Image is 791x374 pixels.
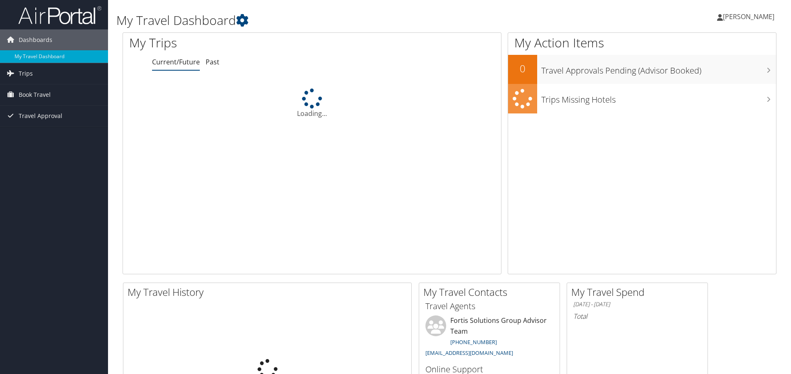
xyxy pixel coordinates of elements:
[571,285,707,299] h2: My Travel Spend
[723,12,774,21] span: [PERSON_NAME]
[129,34,337,52] h1: My Trips
[450,338,497,346] a: [PHONE_NUMBER]
[423,285,560,299] h2: My Travel Contacts
[717,4,783,29] a: [PERSON_NAME]
[19,84,51,105] span: Book Travel
[206,57,219,66] a: Past
[508,62,537,76] h2: 0
[508,84,776,113] a: Trips Missing Hotels
[116,12,560,29] h1: My Travel Dashboard
[541,90,776,106] h3: Trips Missing Hotels
[573,300,701,308] h6: [DATE] - [DATE]
[573,312,701,321] h6: Total
[421,315,558,360] li: Fortis Solutions Group Advisor Team
[123,89,501,118] div: Loading...
[19,63,33,84] span: Trips
[508,55,776,84] a: 0Travel Approvals Pending (Advisor Booked)
[19,106,62,126] span: Travel Approval
[128,285,411,299] h2: My Travel History
[425,349,513,357] a: [EMAIL_ADDRESS][DOMAIN_NAME]
[152,57,200,66] a: Current/Future
[508,34,776,52] h1: My Action Items
[541,61,776,76] h3: Travel Approvals Pending (Advisor Booked)
[425,300,553,312] h3: Travel Agents
[18,5,101,25] img: airportal-logo.png
[19,30,52,50] span: Dashboards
